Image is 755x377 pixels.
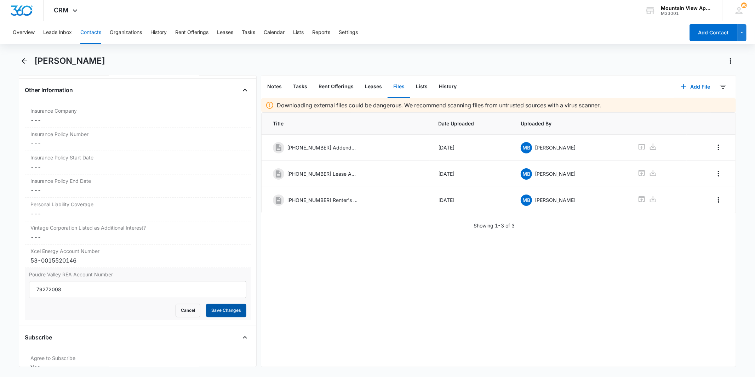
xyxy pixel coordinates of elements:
dd: --- [30,116,245,124]
button: Files [388,76,410,98]
button: Calendar [264,21,285,44]
button: Close [239,84,251,96]
div: 53-0015520146 [30,256,245,265]
label: Agree to Subscribe [30,354,245,362]
dd: --- [30,209,245,218]
span: MB [521,168,532,180]
td: [DATE] [430,161,512,187]
button: Cancel [176,304,200,317]
label: Insurance Company [30,107,245,114]
button: Add Contact [690,24,737,41]
span: Date Uploaded [438,120,504,127]
label: Vintage Corporation Listed as Additional Interest? [30,224,245,231]
dd: --- [30,139,245,148]
button: Overflow Menu [713,168,724,179]
label: Poudre Valley REA Account Number [29,271,246,278]
p: Showing 1-3 of 3 [474,222,515,229]
div: Insurance Policy Start Date--- [25,151,250,174]
dd: --- [30,163,245,171]
h1: [PERSON_NAME] [34,56,105,66]
button: Filters [717,81,729,92]
span: Title [273,120,421,127]
button: Lists [293,21,304,44]
button: Leases [359,76,388,98]
button: Rent Offerings [175,21,208,44]
span: Uploaded By [521,120,620,127]
button: Tasks [242,21,255,44]
button: Notes [262,76,287,98]
dd: --- [30,233,245,241]
button: Overflow Menu [713,194,724,206]
p: [PERSON_NAME] [535,170,576,178]
p: Downloading external files could be dangerous. We recommend scanning files from untrusted sources... [277,101,601,109]
button: Rent Offerings [313,76,359,98]
button: Save Changes [206,304,246,317]
button: Settings [339,21,358,44]
button: Add File [674,78,717,95]
button: History [433,76,462,98]
label: Insurance Policy Start Date [30,154,245,161]
button: Overview [13,21,35,44]
p: [PERSON_NAME] [535,144,576,151]
button: Contacts [80,21,101,44]
span: CRM [54,6,69,14]
span: MB [521,195,532,206]
div: notifications count [741,2,747,8]
div: Xcel Energy Account Number53-0015520146 [25,244,250,268]
div: account id [661,11,713,16]
td: [DATE] [430,135,512,161]
button: Reports [312,21,330,44]
span: MB [521,142,532,153]
label: Insurance Policy Number [30,130,245,138]
div: Insurance Company--- [25,104,250,128]
button: Organizations [110,21,142,44]
button: Close [239,332,251,343]
div: Agree to SubscribeYes [25,351,250,375]
dd: --- [30,186,245,195]
button: Leases [217,21,233,44]
h4: Other Information [25,86,73,94]
p: [PERSON_NAME] [535,196,576,204]
p: [PHONE_NUMBER] Addendums 2025.pdf [287,144,358,151]
div: account name [661,5,713,11]
button: Back [19,55,30,67]
button: Leads Inbox [43,21,72,44]
button: Overflow Menu [713,142,724,153]
button: Tasks [287,76,313,98]
td: [DATE] [430,187,512,213]
label: Xcel Energy Account Number [30,247,245,255]
div: Personal Liability Coverage--- [25,198,250,221]
button: Lists [410,76,433,98]
p: [PHONE_NUMBER] Renter's Insurance 2025.pdf [287,196,358,204]
span: 96 [741,2,747,8]
h4: Subscribe [25,333,52,342]
label: Personal Liability Coverage [30,201,245,208]
div: Yes [30,363,245,372]
div: Insurance Policy End Date--- [25,174,250,198]
p: [PHONE_NUMBER] Lease Agreement 2025.pdf [287,170,358,178]
input: Poudre Valley REA Account Number [29,281,246,298]
label: Insurance Policy End Date [30,177,245,185]
div: Insurance Policy Number--- [25,128,250,151]
button: Actions [725,55,736,67]
button: History [150,21,167,44]
div: Vintage Corporation Listed as Additional Interest?--- [25,221,250,244]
